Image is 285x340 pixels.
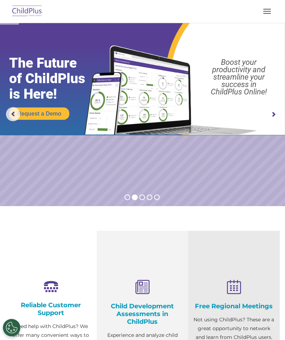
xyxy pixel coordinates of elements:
[9,55,100,102] rs-layer: The Future of ChildPlus is Here!
[11,301,91,317] h4: Reliable Customer Support
[102,302,183,326] h4: Child Development Assessments in ChildPlus
[9,107,69,120] a: Request a Demo
[197,58,281,95] rs-layer: Boost your productivity and streamline your success in ChildPlus Online!
[166,264,285,340] iframe: Chat Widget
[3,319,20,336] button: Cookies Settings
[11,3,44,20] img: ChildPlus by Procare Solutions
